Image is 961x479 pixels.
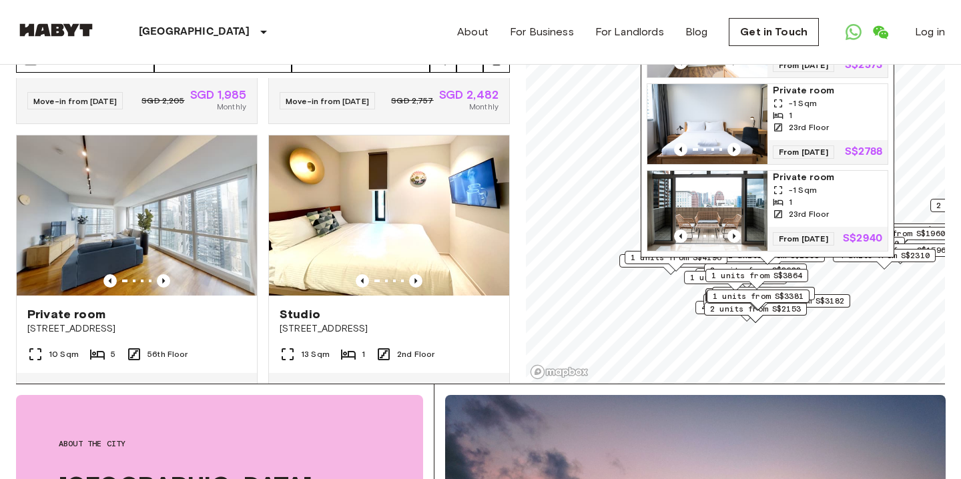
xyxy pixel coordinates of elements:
[647,170,888,252] a: Marketing picture of unit SG-01-103-001-005Previous imagePrevious imagePrivate room-1 Sqm123rd Fl...
[59,438,380,450] span: About the city
[409,274,422,288] button: Previous image
[674,229,687,243] button: Previous image
[147,348,188,360] span: 56th Floor
[711,270,802,282] span: 1 units from S$3864
[27,306,105,322] span: Private room
[707,290,810,310] div: Map marker
[718,288,809,300] span: 1 units from S$4200
[848,227,951,248] div: Map marker
[268,135,510,419] a: Marketing picture of unit SG-01-110-001-001Previous imagePrevious imageStudio[STREET_ADDRESS]13 S...
[729,18,819,46] a: Get in Touch
[705,269,808,290] div: Map marker
[625,251,727,272] div: Map marker
[685,24,708,40] a: Blog
[139,24,250,40] p: [GEOGRAPHIC_DATA]
[833,249,936,270] div: Map marker
[789,184,817,196] span: -1 Sqm
[789,121,830,133] span: 23rd Floor
[839,250,930,262] span: 4 units from S$2310
[747,294,850,315] div: Map marker
[103,274,117,288] button: Previous image
[269,135,509,296] img: Marketing picture of unit SG-01-110-001-001
[619,254,722,275] div: Map marker
[49,348,79,360] span: 10 Sqm
[855,244,946,256] span: 5 units from S$1596
[773,84,882,97] span: Private room
[469,101,499,113] span: Monthly
[706,290,809,311] div: Map marker
[753,295,844,307] span: 1 units from S$3182
[647,84,767,164] img: Marketing picture of unit SG-01-103-001-003
[802,237,905,258] div: Map marker
[845,147,882,157] p: S$2788
[867,19,894,45] a: Open WeChat
[457,24,489,40] a: About
[280,322,499,336] span: [STREET_ADDRESS]
[647,171,767,251] img: Marketing picture of unit SG-01-103-001-005
[727,229,741,243] button: Previous image
[789,196,792,208] span: 1
[690,272,781,284] span: 1 units from S$2704
[856,224,951,236] span: 10 units from S$1644
[647,83,888,165] a: Marketing picture of unit SG-01-103-001-003Previous imagePrevious imagePrivate room-1 Sqm123rd Fl...
[362,348,365,360] span: 1
[286,96,369,106] span: Move-in from [DATE]
[773,171,882,184] span: Private room
[27,322,246,336] span: [STREET_ADDRESS]
[17,135,257,296] img: Marketing picture of unit SG-01-072-003-04
[510,24,574,40] a: For Business
[703,294,806,314] div: Map marker
[16,135,258,419] a: Marketing picture of unit SG-01-072-003-04Previous imagePrevious imagePrivate room[STREET_ADDRESS...
[843,233,882,244] p: S$2940
[695,301,798,322] div: Map marker
[356,274,369,288] button: Previous image
[773,145,834,159] span: From [DATE]
[789,109,792,121] span: 1
[631,252,721,264] span: 1 units from S$4196
[684,271,787,292] div: Map marker
[701,302,792,314] span: 4 units from S$1680
[713,290,804,302] span: 1 units from S$3381
[845,60,882,71] p: S$2573
[808,237,899,250] span: 2 units from S$2100
[854,227,945,239] span: 1 units from S$1960
[705,288,808,309] div: Map marker
[397,348,434,360] span: 2nd Floor
[712,287,815,308] div: Map marker
[727,143,741,156] button: Previous image
[190,89,246,101] span: SGD 1,985
[391,95,433,107] span: SGD 2,757
[141,95,184,107] span: SGD 2,205
[773,59,834,72] span: From [DATE]
[704,302,807,323] div: Map marker
[849,244,952,264] div: Map marker
[674,143,687,156] button: Previous image
[840,19,867,45] a: Open WhatsApp
[439,89,499,101] span: SGD 2,482
[530,364,589,380] a: Mapbox logo
[16,23,96,37] img: Habyt
[301,348,330,360] span: 13 Sqm
[850,223,957,244] div: Map marker
[789,97,817,109] span: -1 Sqm
[157,274,170,288] button: Previous image
[217,101,246,113] span: Monthly
[280,306,320,322] span: Studio
[789,208,830,220] span: 23rd Floor
[111,348,115,360] span: 5
[595,24,664,40] a: For Landlords
[33,96,117,106] span: Move-in from [DATE]
[773,232,834,246] span: From [DATE]
[915,24,945,40] a: Log in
